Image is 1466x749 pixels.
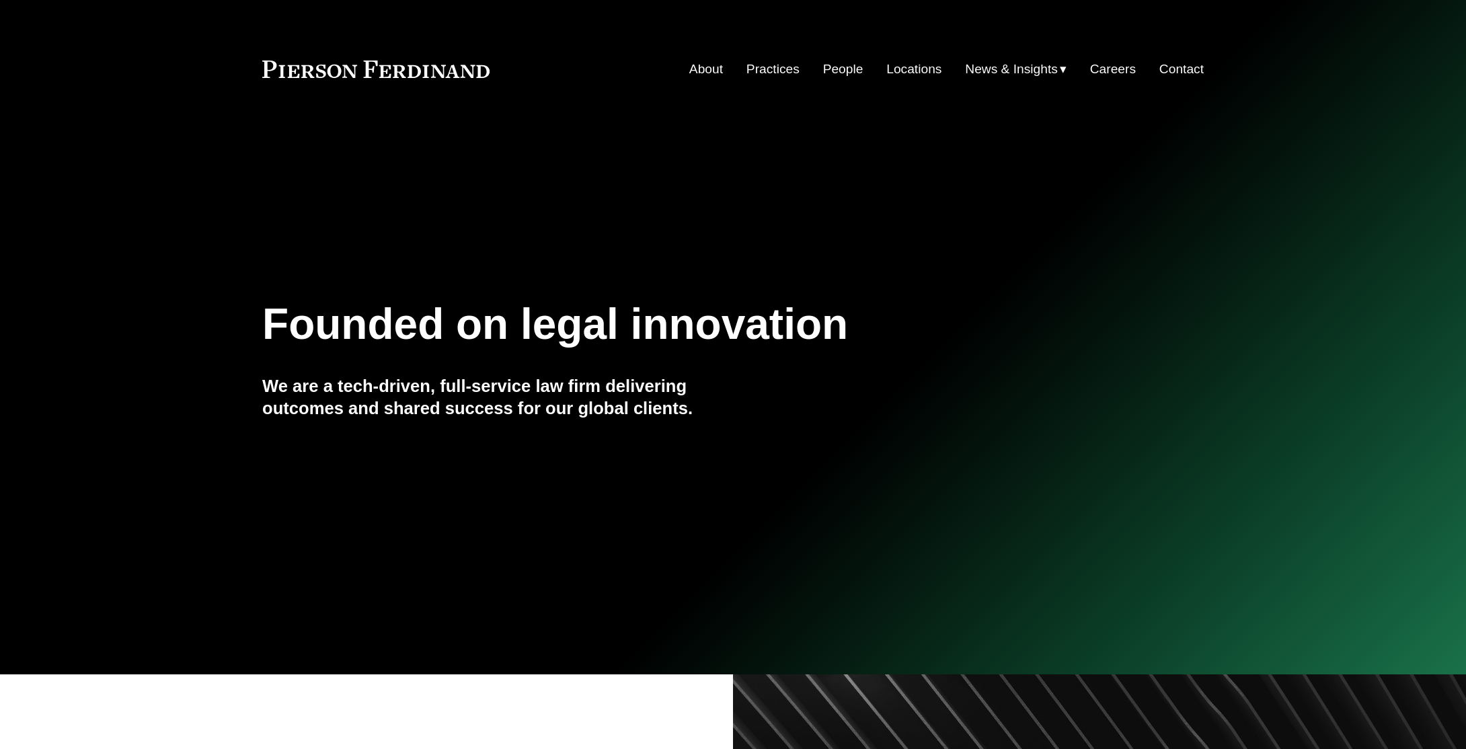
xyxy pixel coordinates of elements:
a: folder dropdown [965,56,1067,82]
a: Contact [1159,56,1204,82]
a: People [823,56,863,82]
a: Practices [746,56,800,82]
h4: We are a tech-driven, full-service law firm delivering outcomes and shared success for our global... [262,375,733,419]
a: Locations [886,56,941,82]
h1: Founded on legal innovation [262,300,1047,349]
span: News & Insights [965,58,1058,81]
a: About [689,56,723,82]
a: Careers [1090,56,1136,82]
